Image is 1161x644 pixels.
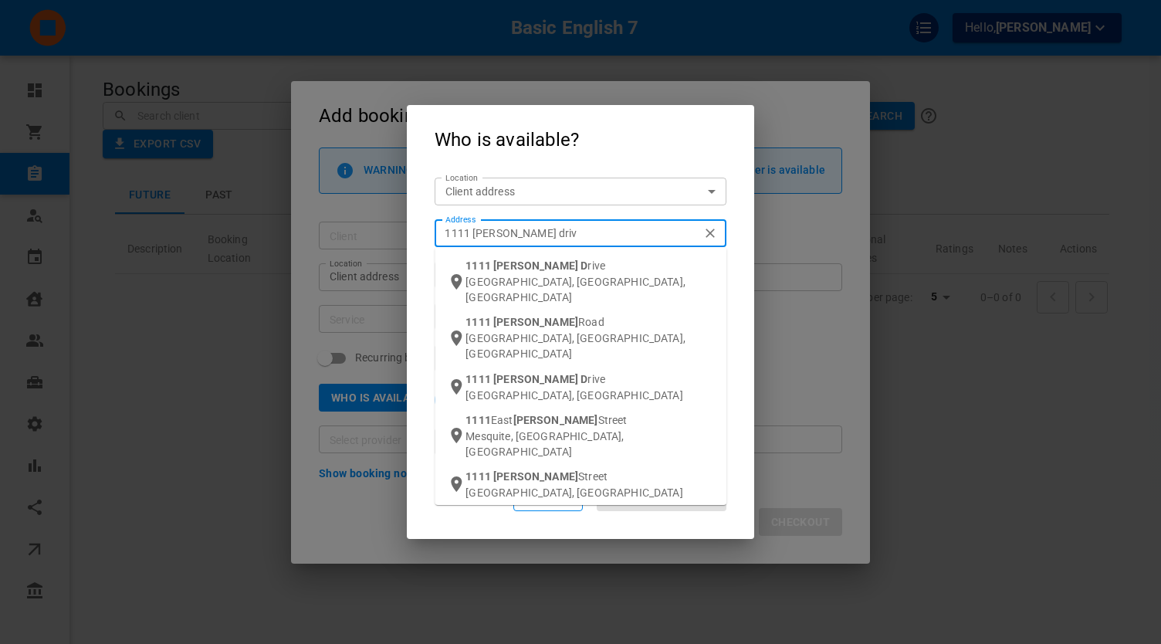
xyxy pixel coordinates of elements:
[493,373,587,385] span: [PERSON_NAME] D
[465,316,491,328] span: 1111
[465,259,491,272] span: 1111
[587,259,605,272] span: rive
[598,414,628,426] span: Street
[465,388,714,403] p: [GEOGRAPHIC_DATA], [GEOGRAPHIC_DATA]
[445,184,716,199] div: Client address
[465,330,714,361] p: [GEOGRAPHIC_DATA], [GEOGRAPHIC_DATA], [GEOGRAPHIC_DATA]
[465,274,714,305] p: [GEOGRAPHIC_DATA], [GEOGRAPHIC_DATA], [GEOGRAPHIC_DATA]
[465,429,714,459] p: Mesquite, [GEOGRAPHIC_DATA], [GEOGRAPHIC_DATA]
[513,414,598,426] span: [PERSON_NAME]
[699,222,721,244] button: Clear
[445,214,476,225] label: Address
[445,172,478,184] label: Location
[465,485,714,500] p: [GEOGRAPHIC_DATA], [GEOGRAPHIC_DATA]
[438,223,706,242] input: AddressClear
[578,316,604,328] span: Road
[493,316,578,328] span: [PERSON_NAME]
[578,470,608,483] span: Street
[493,259,587,272] span: [PERSON_NAME] D
[587,373,605,385] span: rive
[465,470,491,483] span: 1111
[407,105,754,171] h2: Who is available?
[491,414,513,426] span: East
[465,373,491,385] span: 1111
[465,414,491,426] span: 1111
[493,470,578,483] span: [PERSON_NAME]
